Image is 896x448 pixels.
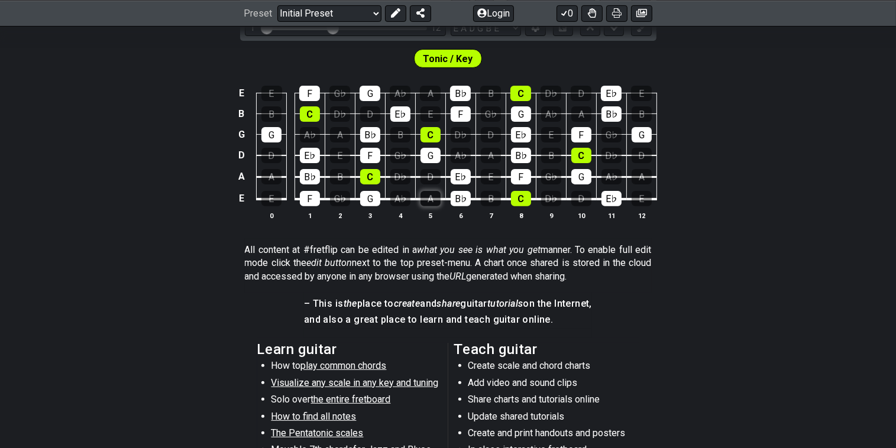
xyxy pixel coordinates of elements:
div: D [420,169,441,184]
div: F [451,106,471,122]
button: Edit Preset [385,5,406,21]
button: Login [473,5,514,21]
div: E [481,169,501,184]
li: How to [271,359,440,376]
button: Share Preset [410,5,431,21]
th: 3 [355,209,385,222]
div: E [541,127,561,142]
th: 9 [536,209,566,222]
div: B [390,127,410,142]
em: share [437,298,461,309]
div: B♭ [601,106,622,122]
div: E [632,191,652,206]
th: 2 [325,209,355,222]
div: D♭ [330,106,350,122]
em: tutorials [487,298,523,309]
button: Create image [631,5,652,21]
div: G [632,127,652,142]
div: A♭ [390,86,410,101]
div: E [420,106,441,122]
div: D♭ [541,191,561,206]
td: G [234,124,248,145]
li: Update shared tutorials [468,410,637,427]
span: Preset [244,8,273,19]
div: E♭ [390,106,410,122]
th: 11 [596,209,626,222]
div: B♭ [300,169,320,184]
div: A♭ [390,191,410,206]
div: B [330,169,350,184]
td: D [234,145,248,166]
td: B [234,103,248,124]
em: create [394,298,420,309]
div: E [261,191,282,206]
th: 1 [295,209,325,222]
button: 0 [557,5,578,21]
div: C [420,127,441,142]
div: D [571,86,591,101]
div: D♭ [451,127,471,142]
span: play common chords [301,360,387,371]
div: E♭ [511,127,531,142]
th: 7 [476,209,506,222]
div: B [261,106,282,122]
div: A [261,169,282,184]
div: G [360,86,380,101]
div: B [480,86,501,101]
span: How to find all notes [271,411,357,422]
span: Visualize any scale in any key and tuning [271,377,439,388]
div: F [299,86,320,101]
th: 5 [415,209,445,222]
span: the entire fretboard [311,394,391,405]
div: A♭ [451,148,471,163]
button: Edit Tuning [525,20,545,36]
div: B♭ [360,127,380,142]
div: G [571,169,591,184]
div: G♭ [330,191,350,206]
div: G♭ [329,86,350,101]
h4: – This is place to and guitar on the Internet, [304,297,592,310]
em: what you see is what you get [417,244,541,255]
div: C [511,191,531,206]
em: URL [450,271,467,282]
th: 8 [506,209,536,222]
div: D♭ [601,148,622,163]
button: Move down [604,20,624,36]
h2: Teach guitar [454,343,639,356]
th: 4 [385,209,415,222]
div: G [511,106,531,122]
div: B [632,106,652,122]
div: A [420,86,441,101]
div: 12 [431,23,441,33]
div: E [261,86,282,101]
div: A [481,148,501,163]
div: A [420,191,441,206]
h2: Learn guitar [257,343,442,356]
div: G [420,148,441,163]
em: the [344,298,357,309]
div: E [631,86,652,101]
div: C [300,106,320,122]
span: The Pentatonic scales [271,427,364,439]
td: E [234,83,248,104]
div: A [632,169,652,184]
div: D [481,127,501,142]
th: 10 [566,209,596,222]
select: Preset [277,5,381,21]
div: E♭ [601,191,622,206]
select: Tuning [451,20,521,36]
div: G [360,191,380,206]
div: A♭ [601,169,622,184]
th: 0 [257,209,287,222]
li: Share charts and tutorials online [468,393,637,410]
div: D [571,191,591,206]
div: G♭ [541,169,561,184]
div: G♭ [601,127,622,142]
div: C [360,169,380,184]
div: A [571,106,591,122]
div: G♭ [481,106,501,122]
div: F [571,127,591,142]
h4: and also a great place to learn and teach guitar online. [304,313,592,326]
div: G [261,127,282,142]
div: C [571,148,591,163]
